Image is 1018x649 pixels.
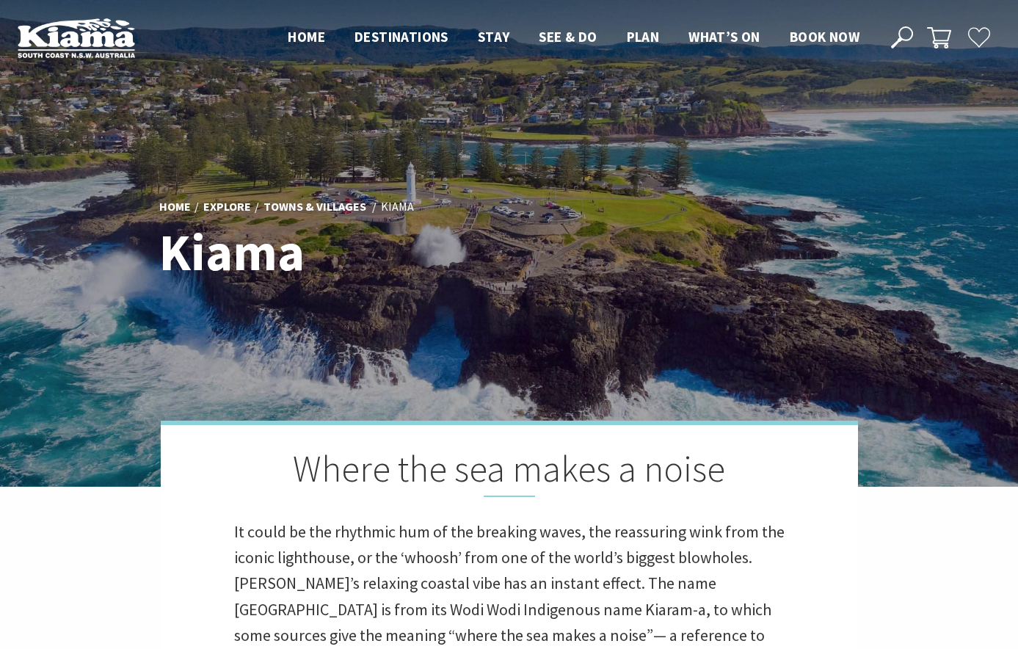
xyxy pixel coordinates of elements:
nav: Main Menu [273,26,874,50]
span: Stay [478,28,510,46]
a: Home [159,198,191,214]
span: What’s On [688,28,760,46]
span: See & Do [539,28,597,46]
img: Kiama Logo [18,18,135,58]
li: Kiama [381,197,414,216]
span: Book now [790,28,859,46]
h2: Where the sea makes a noise [234,447,785,497]
span: Home [288,28,325,46]
a: Towns & Villages [263,198,366,214]
span: Destinations [355,28,448,46]
h1: Kiama [159,224,574,280]
a: Explore [203,198,251,214]
span: Plan [627,28,660,46]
